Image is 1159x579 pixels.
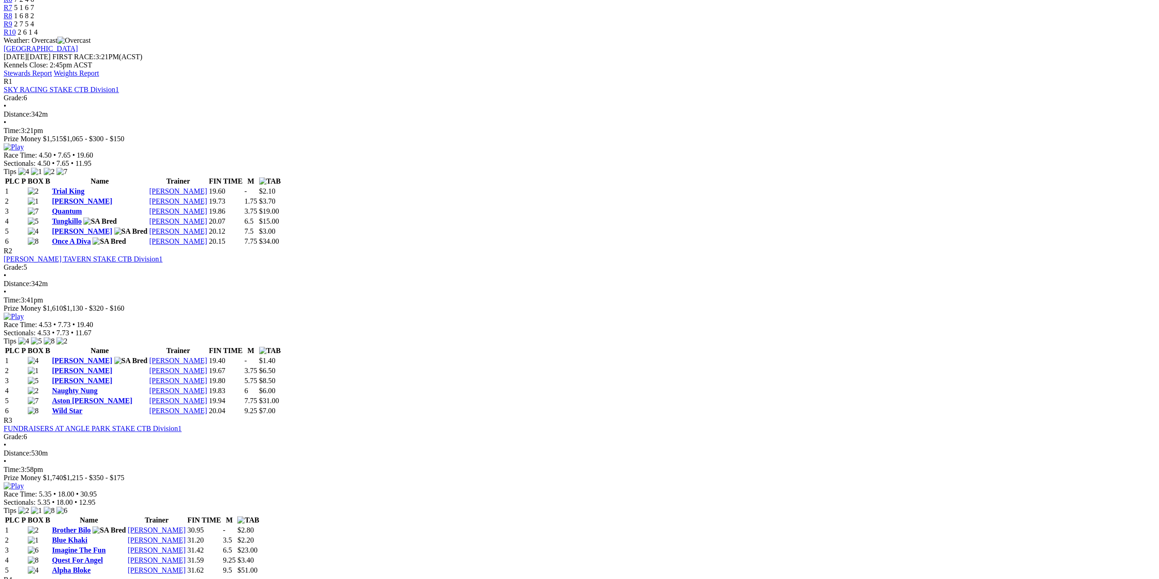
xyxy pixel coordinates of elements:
[114,357,148,365] img: SA Bred
[58,490,74,498] span: 18.00
[209,386,243,395] td: 19.83
[187,516,222,525] th: FIN TIME
[4,4,12,11] a: R7
[18,28,38,36] span: 2 6 1 4
[52,329,55,337] span: •
[4,280,31,287] span: Distance:
[4,474,1155,482] div: Prize Money $1,740
[28,526,39,534] img: 2
[5,227,26,236] td: 5
[51,346,148,355] th: Name
[149,217,207,225] a: [PERSON_NAME]
[31,507,42,515] img: 1
[52,187,84,195] a: Trial King
[52,227,112,235] a: [PERSON_NAME]
[28,377,39,385] img: 5
[4,77,12,85] span: R1
[52,237,91,245] a: Once A Diva
[4,110,1155,118] div: 342m
[28,217,39,225] img: 5
[28,367,39,375] img: 1
[56,337,67,345] img: 2
[5,546,26,555] td: 3
[52,53,143,61] span: 3:21PM(ACST)
[245,187,247,195] text: -
[4,482,24,490] img: Play
[259,377,276,384] span: $8.50
[4,151,37,159] span: Race Time:
[31,168,42,176] img: 1
[237,516,259,524] img: TAB
[245,357,247,364] text: -
[72,321,75,328] span: •
[45,177,50,185] span: B
[54,69,99,77] a: Weights Report
[245,397,257,405] text: 7.75
[4,61,1155,69] div: Kennels Close: 2:45pm ACST
[45,516,50,524] span: B
[259,227,276,235] span: $3.00
[245,237,257,245] text: 7.75
[4,449,31,457] span: Distance:
[237,556,254,564] span: $3.40
[4,329,36,337] span: Sectionals:
[4,247,12,255] span: R2
[5,347,20,354] span: PLC
[52,536,87,544] a: Blue Khaki
[92,237,126,246] img: SA Bred
[245,227,254,235] text: 7.5
[259,407,276,415] span: $7.00
[18,337,29,345] img: 4
[209,207,243,216] td: 19.86
[75,329,91,337] span: 11.67
[52,387,97,395] a: Naughty Nung
[28,187,39,195] img: 2
[5,177,20,185] span: PLC
[56,168,67,176] img: 7
[57,36,91,45] img: Overcast
[4,110,31,118] span: Distance:
[21,177,26,185] span: P
[4,127,1155,135] div: 3:21pm
[4,135,1155,143] div: Prize Money $1,515
[223,526,225,534] text: -
[21,516,26,524] span: P
[52,53,95,61] span: FIRST RACE:
[4,86,119,93] a: SKY RACING STAKE CTB Division1
[28,197,39,205] img: 1
[5,406,26,415] td: 6
[5,207,26,216] td: 3
[4,466,1155,474] div: 3:58pm
[28,536,39,544] img: 1
[4,272,6,279] span: •
[63,304,124,312] span: $1,130 - $320 - $160
[92,526,126,534] img: SA Bred
[4,337,16,345] span: Tips
[259,237,279,245] span: $34.00
[52,526,91,534] a: Brother Bilo
[56,159,69,167] span: 7.65
[149,177,208,186] th: Trainer
[51,516,126,525] th: Name
[245,377,257,384] text: 5.75
[52,377,112,384] a: [PERSON_NAME]
[187,546,222,555] td: 31.42
[4,143,24,151] img: Play
[63,474,124,482] span: $1,215 - $350 - $175
[5,356,26,365] td: 1
[4,263,1155,272] div: 5
[245,217,254,225] text: 6.5
[14,4,34,11] span: 5 1 6 7
[5,217,26,226] td: 4
[44,168,55,176] img: 2
[244,346,258,355] th: M
[245,407,257,415] text: 9.25
[5,536,26,545] td: 2
[128,566,185,574] a: [PERSON_NAME]
[149,387,207,395] a: [PERSON_NAME]
[21,347,26,354] span: P
[37,498,50,506] span: 5.35
[4,12,12,20] a: R8
[56,329,69,337] span: 7.73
